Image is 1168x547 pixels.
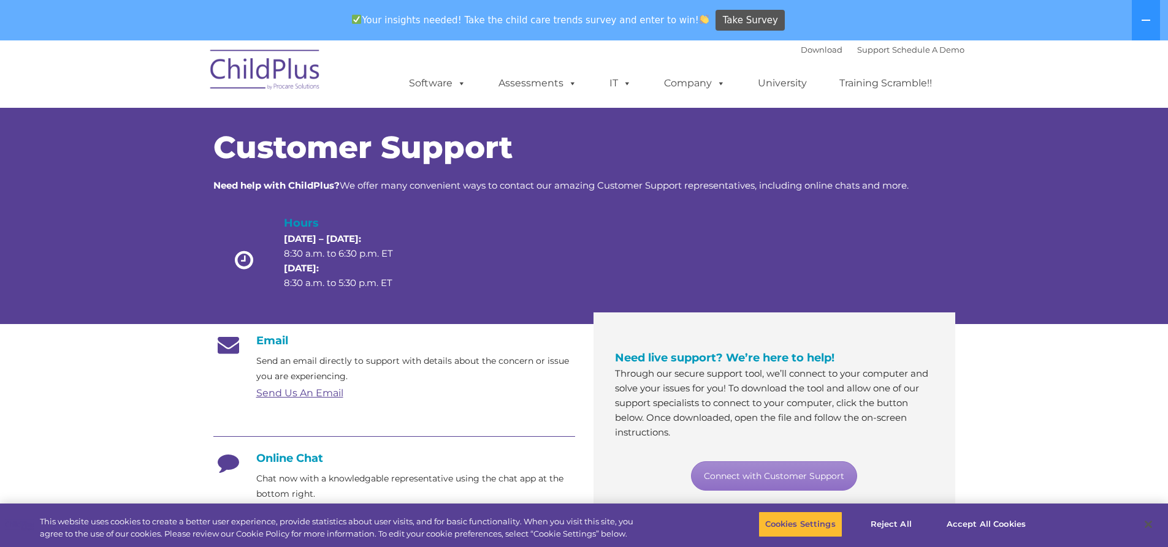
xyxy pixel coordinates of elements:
[256,471,575,502] p: Chat now with a knowledgable representative using the chat app at the bottom right.
[827,71,944,96] a: Training Scramble!!
[284,214,414,232] h4: Hours
[213,179,340,191] strong: Need help with ChildPlus?
[716,10,785,31] a: Take Survey
[857,45,890,55] a: Support
[853,511,929,537] button: Reject All
[1135,511,1162,538] button: Close
[615,366,934,440] p: Through our secure support tool, we’ll connect to your computer and solve your issues for you! To...
[746,71,819,96] a: University
[486,71,589,96] a: Assessments
[284,262,319,274] strong: [DATE]:
[213,129,513,166] span: Customer Support
[892,45,964,55] a: Schedule A Demo
[652,71,738,96] a: Company
[284,233,361,244] strong: [DATE] – [DATE]:
[204,41,327,102] img: ChildPlus by Procare Solutions
[213,334,575,347] h4: Email
[700,15,709,24] img: 👏
[615,351,834,364] span: Need live support? We’re here to help!
[397,71,478,96] a: Software
[256,353,575,384] p: Send an email directly to support with details about the concern or issue you are experiencing.
[691,461,857,491] a: Connect with Customer Support
[347,8,714,32] span: Your insights needed! Take the child care trends survey and enter to win!
[256,387,343,399] a: Send Us An Email
[284,232,414,290] p: 8:30 a.m. to 6:30 p.m. ET 8:30 a.m. to 5:30 p.m. ET
[801,45,964,55] font: |
[723,10,778,31] span: Take Survey
[40,516,643,540] div: This website uses cookies to create a better user experience, provide statistics about user visit...
[758,511,842,537] button: Cookies Settings
[597,71,644,96] a: IT
[352,15,361,24] img: ✅
[213,451,575,465] h4: Online Chat
[213,179,909,191] span: We offer many convenient ways to contact our amazing Customer Support representatives, including ...
[801,45,842,55] a: Download
[940,511,1032,537] button: Accept All Cookies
